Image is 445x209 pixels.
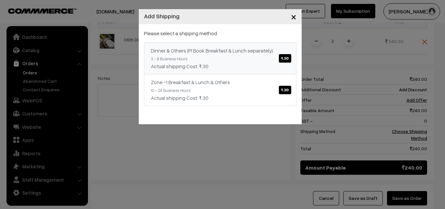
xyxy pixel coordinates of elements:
[144,29,296,37] p: Please select a shipping method
[151,78,290,86] div: Zone -1 Breakfast & Lunch & Others
[279,86,291,94] span: ₹.30
[151,94,290,102] div: Actual shipping Cost: ₹.30
[144,74,296,106] a: Zone -1 Breakfast & Lunch & Others₹.30 10 - 24 Business HoursActual shipping Cost: ₹.30
[151,47,290,54] div: Dinner & Others (Pl Book Breakfast & Lunch separately)
[286,7,302,27] button: Close
[279,54,291,63] span: ₹.30
[144,12,179,21] h4: Add Shipping
[144,42,296,74] a: Dinner & Others (Pl Book Breakfast & Lunch separately)₹.30 3 - 8 Business HoursActual shipping Co...
[151,88,191,93] small: 10 - 24 Business Hours
[151,56,187,61] small: 3 - 8 Business Hours
[291,10,296,22] span: ×
[151,62,290,70] div: Actual shipping Cost: ₹.30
